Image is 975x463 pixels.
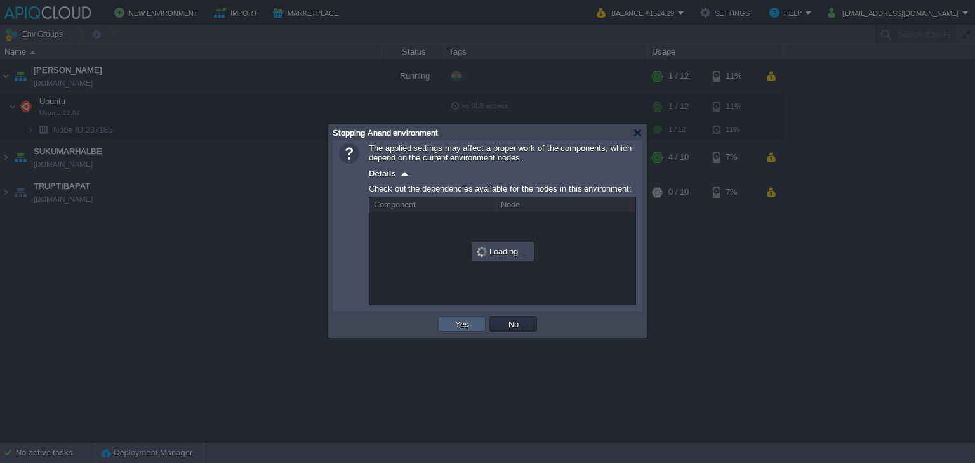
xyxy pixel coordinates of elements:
span: Details [369,169,396,178]
div: Loading... [473,243,533,260]
span: Stopping Anand environment [333,128,438,138]
button: Yes [451,318,473,330]
button: No [505,318,522,330]
div: Check out the dependencies available for the nodes in this environment: [369,181,636,197]
span: The applied settings may affect a proper work of the components, which depend on the current envi... [369,143,632,162]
